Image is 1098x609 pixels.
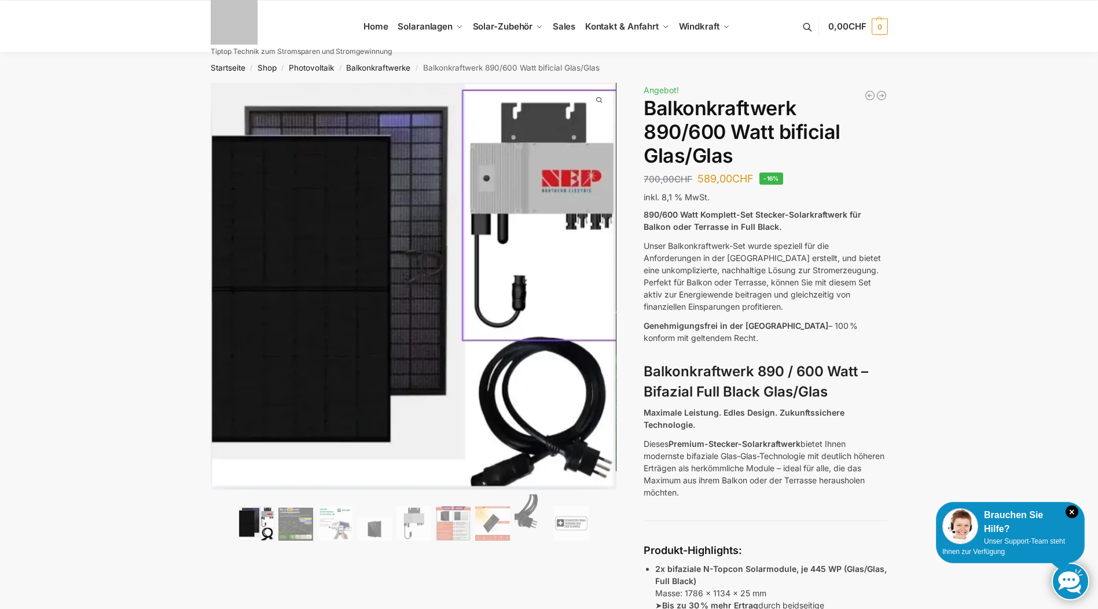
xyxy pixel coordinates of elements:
[277,64,289,73] span: /
[644,544,742,556] strong: Produkt-Highlights:
[644,240,887,313] p: Unser Balkonkraftwerk-Set wurde speziell für die Anforderungen in der [GEOGRAPHIC_DATA] erstellt,...
[644,363,868,400] strong: Balkonkraftwerk 890 / 600 Watt – Bifazial Full Black Glas/Glas
[674,1,735,53] a: Windkraft
[644,97,887,167] h1: Balkonkraftwerk 890/600 Watt bificial Glas/Glas
[436,506,471,541] img: Bificial im Vergleich zu billig Modulen
[258,63,277,72] a: Shop
[289,63,334,72] a: Photovoltaik
[554,506,589,541] img: Balkonkraftwerk 890/600 Watt bificial Glas/Glas – Bild 9
[357,518,392,541] img: Maysun
[644,210,861,232] strong: 890/600 Watt Komplett-Set Stecker-Solarkraftwerk für Balkon oder Terrasse in Full Black.
[515,494,549,541] img: Anschlusskabel-3meter_schweizer-stecker
[644,408,844,430] strong: Maximale Leistung. Edles Design. Zukunftssichere Technologie.
[211,63,245,72] a: Startseite
[669,439,800,449] strong: Premium-Stecker-Solarkraftwerk
[644,85,679,95] span: Angebot!
[398,21,453,32] span: Solaranlagen
[346,63,410,72] a: Balkonkraftwerke
[239,506,274,541] img: Bificiales Hochleistungsmodul
[548,1,580,53] a: Sales
[585,21,659,32] span: Kontakt & Anfahrt
[473,21,533,32] span: Solar-Zubehör
[872,19,888,35] span: 0
[278,508,313,541] img: Balkonkraftwerk 890/600 Watt bificial Glas/Glas – Bild 2
[580,1,674,53] a: Kontakt & Anfahrt
[644,174,692,185] bdi: 700,00
[697,173,754,185] bdi: 589,00
[190,53,908,83] nav: Breadcrumb
[396,506,431,541] img: Balkonkraftwerk 890/600 Watt bificial Glas/Glas – Bild 5
[410,64,423,73] span: /
[679,21,719,32] span: Windkraft
[553,21,576,32] span: Sales
[849,21,866,32] span: CHF
[475,506,510,541] img: Bificial 30 % mehr Leistung
[245,64,258,73] span: /
[942,508,978,544] img: Customer service
[1066,505,1078,518] i: Schließen
[759,173,783,185] span: -16%
[828,21,866,32] span: 0,00
[393,1,468,53] a: Solaranlagen
[732,173,754,185] span: CHF
[674,174,692,185] span: CHF
[644,321,858,343] span: – 100 % konform mit geltendem Recht.
[211,83,617,490] img: Balkonkraftwerk 890/600 Watt bificial Glas/Glas 1
[644,321,828,331] span: Genehmigungsfrei in der [GEOGRAPHIC_DATA]
[318,506,352,541] img: Balkonkraftwerk 890/600 Watt bificial Glas/Glas – Bild 3
[876,90,887,101] a: Steckerkraftwerk 890/600 Watt, mit Ständer für Terrasse inkl. Lieferung
[468,1,548,53] a: Solar-Zubehör
[828,9,887,44] a: 0,00CHF 0
[616,83,1022,471] img: Balkonkraftwerk 890/600 Watt bificial Glas/Glas 3
[864,90,876,101] a: 890/600 Watt Solarkraftwerk + 2,7 KW Batteriespeicher Genehmigungsfrei
[942,508,1078,536] div: Brauchen Sie Hilfe?
[644,192,710,202] span: inkl. 8,1 % MwSt.
[211,48,392,55] p: Tiptop Technik zum Stromsparen und Stromgewinnung
[334,64,346,73] span: /
[655,564,887,586] strong: 2x bifaziale N-Topcon Solarmodule, je 445 WP (Glas/Glas, Full Black)
[942,537,1065,556] span: Unser Support-Team steht Ihnen zur Verfügung
[644,438,887,498] p: Dieses bietet Ihnen modernste bifaziale Glas-Glas-Technologie mit deutlich höheren Erträgen als h...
